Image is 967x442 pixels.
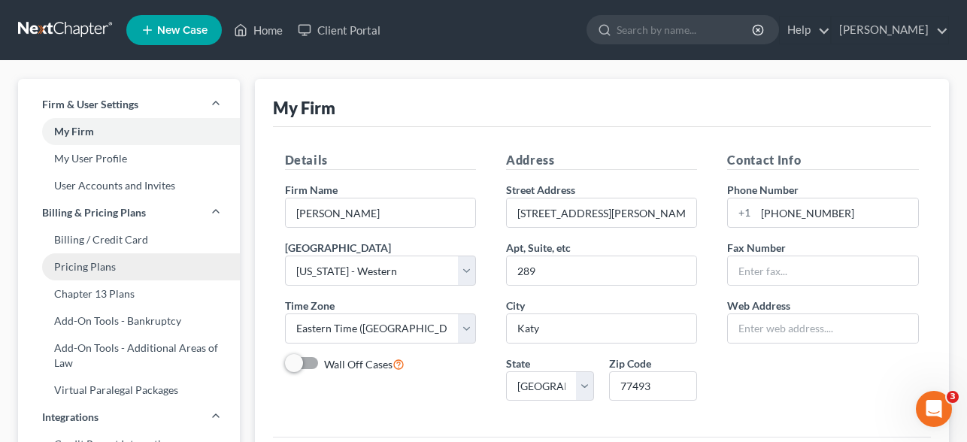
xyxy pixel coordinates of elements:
span: Firm & User Settings [42,97,138,112]
a: Billing / Credit Card [18,226,240,253]
label: State [506,356,530,371]
span: Firm Name [285,183,338,196]
div: +1 [728,198,756,227]
h5: Details [285,151,476,170]
label: Web Address [727,298,790,313]
a: Virtual Paralegal Packages [18,377,240,404]
input: Enter web address.... [728,314,917,343]
input: (optional) [507,256,696,285]
label: Street Address [506,182,575,198]
a: My User Profile [18,145,240,172]
span: Integrations [42,410,99,425]
input: XXXXX [609,371,697,401]
a: Client Portal [290,17,388,44]
a: Home [226,17,290,44]
label: Zip Code [609,356,651,371]
a: Billing & Pricing Plans [18,199,240,226]
input: Enter fax... [728,256,917,285]
label: Time Zone [285,298,335,313]
iframe: Intercom live chat [916,391,952,427]
h5: Address [506,151,697,170]
a: Firm & User Settings [18,91,240,118]
a: [PERSON_NAME] [832,17,948,44]
label: [GEOGRAPHIC_DATA] [285,240,391,256]
a: Add-On Tools - Additional Areas of Law [18,335,240,377]
label: Fax Number [727,240,786,256]
a: Pricing Plans [18,253,240,280]
input: Enter city... [507,314,696,343]
h5: Contact Info [727,151,918,170]
a: Help [780,17,830,44]
a: Integrations [18,404,240,431]
span: New Case [157,25,208,36]
span: 3 [947,391,959,403]
a: My Firm [18,118,240,145]
input: Search by name... [617,16,754,44]
span: Wall Off Cases [324,358,393,371]
a: User Accounts and Invites [18,172,240,199]
input: Enter phone... [756,198,917,227]
div: My Firm [273,97,335,119]
a: Chapter 13 Plans [18,280,240,307]
span: Billing & Pricing Plans [42,205,146,220]
input: Enter name... [286,198,475,227]
label: Phone Number [727,182,799,198]
input: Enter address... [507,198,696,227]
label: City [506,298,525,313]
a: Add-On Tools - Bankruptcy [18,307,240,335]
label: Apt, Suite, etc [506,240,571,256]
